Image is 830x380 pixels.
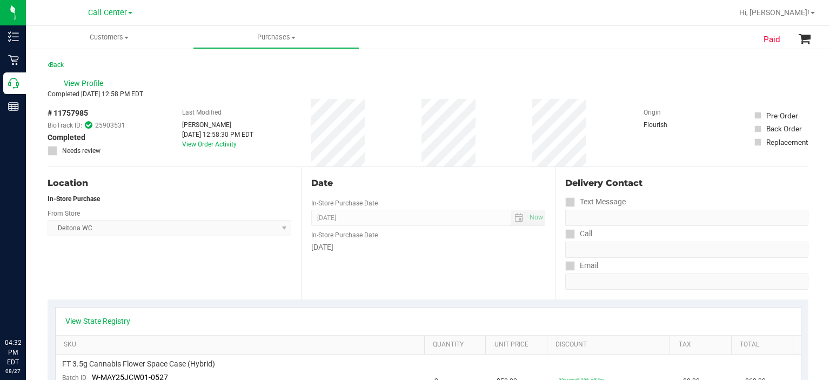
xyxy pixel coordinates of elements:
a: Quantity [433,341,481,349]
a: Customers [26,26,193,49]
span: Purchases [193,32,359,42]
span: Completed [48,132,85,143]
div: [DATE] [311,242,545,253]
a: Tax [679,341,727,349]
span: 25903531 [95,121,125,130]
input: Format: (999) 999-9999 [565,242,808,258]
div: Replacement [766,137,808,148]
span: Call Center [88,8,127,17]
inline-svg: Retail [8,55,19,65]
strong: In-Store Purchase [48,195,100,203]
label: Last Modified [182,108,222,117]
label: Origin [644,108,661,117]
span: FT 3.5g Cannabis Flower Space Case (Hybrid) [62,359,215,369]
a: View Order Activity [182,141,237,148]
div: Back Order [766,123,802,134]
span: Paid [764,34,780,46]
div: [PERSON_NAME] [182,120,253,130]
label: In-Store Purchase Date [311,198,378,208]
span: BioTrack ID: [48,121,82,130]
label: Email [565,258,598,274]
a: Back [48,61,64,69]
div: Location [48,177,291,190]
span: In Sync [85,120,92,130]
a: Purchases [193,26,360,49]
div: Delivery Contact [565,177,808,190]
label: Call [565,226,592,242]
p: 08/27 [5,367,21,375]
a: SKU [64,341,420,349]
span: Hi, [PERSON_NAME]! [739,8,809,17]
label: From Store [48,209,80,218]
inline-svg: Call Center [8,78,19,89]
span: Customers [26,32,193,42]
a: Discount [555,341,666,349]
a: View State Registry [65,316,130,326]
div: Flourish [644,120,698,130]
span: # 11757985 [48,108,88,119]
span: View Profile [64,78,107,89]
inline-svg: Reports [8,101,19,112]
p: 04:32 PM EDT [5,338,21,367]
inline-svg: Inventory [8,31,19,42]
div: Pre-Order [766,110,798,121]
label: Text Message [565,194,626,210]
input: Format: (999) 999-9999 [565,210,808,226]
span: Completed [DATE] 12:58 PM EDT [48,90,143,98]
iframe: Resource center unread badge [32,292,45,305]
a: Total [740,341,788,349]
iframe: Resource center [11,294,43,326]
a: Unit Price [494,341,543,349]
label: In-Store Purchase Date [311,230,378,240]
span: Needs review [62,146,101,156]
div: [DATE] 12:58:30 PM EDT [182,130,253,139]
div: Date [311,177,545,190]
